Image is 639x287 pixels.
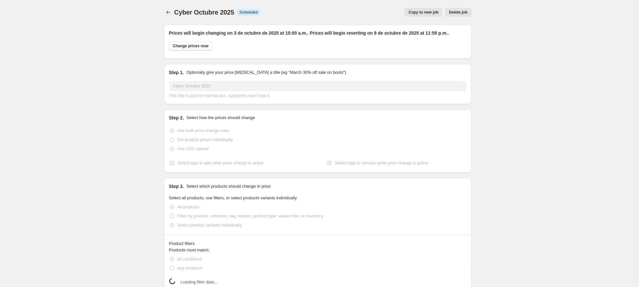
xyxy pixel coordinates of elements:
[177,223,242,227] span: Select product variants individually
[408,10,439,15] span: Copy to new job
[164,8,173,17] button: Price change jobs
[405,8,442,17] button: Copy to new job
[169,69,184,76] h2: Step 1.
[177,146,209,151] span: Use CSV upload
[169,183,184,190] h2: Step 3.
[174,9,234,16] span: Cyber Octubre 2025
[177,214,323,218] span: Filter by product, collection, tag, vendor, product type, variant title, or inventory
[169,30,466,36] h2: Prices will begin changing on 3 de octubre de 2025 at 10:00 a.m.. Prices will begin reverting on ...
[177,266,202,270] span: any condition
[169,115,184,121] h2: Step 2.
[169,81,466,91] input: 30% off holiday sale
[177,204,200,209] span: All products
[169,248,210,252] span: Products must match:
[169,41,212,50] button: Change prices now
[173,43,209,49] span: Change prices now
[335,160,428,165] span: Select tags to remove while price change is active
[177,160,264,165] span: Select tags to add while price change is active
[169,195,297,200] span: Select all products, use filters, or select products variants individually
[445,8,471,17] button: Delete job
[169,240,466,247] div: Product filters
[186,115,255,121] p: Select how the prices should change
[239,10,258,15] span: Scheduled
[186,69,346,76] p: Optionally give your price [MEDICAL_DATA] a title (eg "March 30% off sale on boots")
[181,279,218,285] span: Loading filter data...
[177,257,202,261] span: all conditions
[177,128,229,133] span: Use bulk price change rules
[186,183,270,190] p: Select which products should change in price
[169,93,269,98] span: This title is just for internal use, customers won't see it
[449,10,467,15] span: Delete job
[177,137,233,142] span: Set product prices individually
